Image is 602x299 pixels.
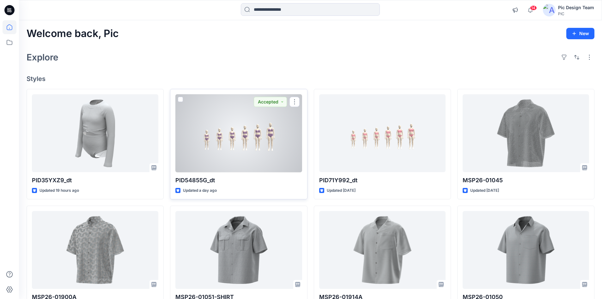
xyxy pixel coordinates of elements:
[470,187,499,194] p: Updated [DATE]
[566,28,594,39] button: New
[27,28,119,40] h2: Welcome back, Pic
[558,4,594,11] div: Pic Design Team
[319,94,446,172] a: PID71Y992_dt
[530,5,537,10] span: 14
[463,176,589,185] p: MSP26-01045
[27,75,594,83] h4: Styles
[175,94,302,172] a: PID54855G_dt
[319,176,446,185] p: PID71Y992_dt
[463,94,589,172] a: MSP26-01045
[40,187,79,194] p: Updated 19 hours ago
[32,94,158,172] a: PID35YXZ9_dt
[32,211,158,289] a: MSP26-01900A
[327,187,356,194] p: Updated [DATE]
[543,4,556,16] img: avatar
[463,211,589,289] a: MSP26-01050
[175,176,302,185] p: PID54855G_dt
[175,211,302,289] a: MSP26-01051-SHIRT
[319,211,446,289] a: MSP26-01914A
[32,176,158,185] p: PID35YXZ9_dt
[27,52,58,62] h2: Explore
[558,11,594,16] div: PIC
[183,187,217,194] p: Updated a day ago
